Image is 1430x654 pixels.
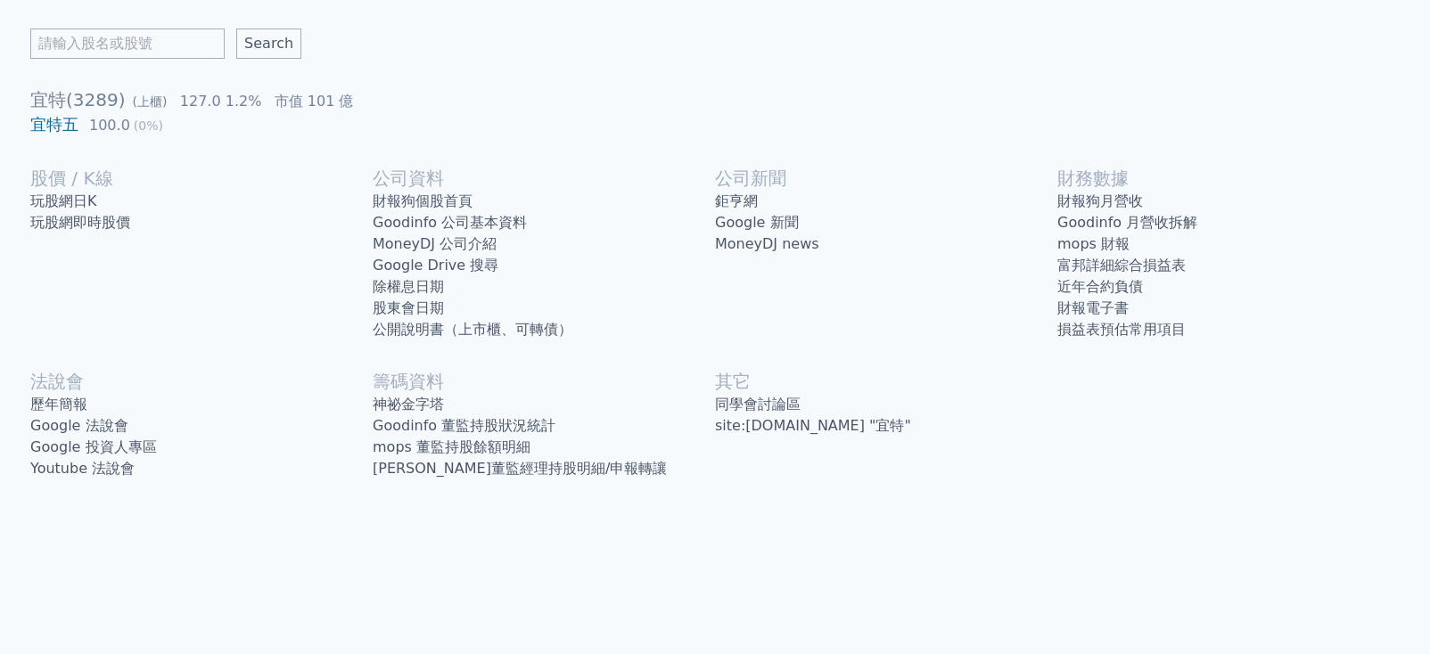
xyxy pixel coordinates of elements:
a: 除權息日期 [373,276,715,298]
a: 富邦詳細綜合損益表 [1057,255,1400,276]
a: 宜特五 [30,115,78,134]
h2: 籌碼資料 [373,369,715,394]
a: Google 法說會 [30,415,373,437]
span: 127.0 1.2% [180,93,262,110]
a: Youtube 法說會 [30,458,373,479]
a: 股東會日期 [373,298,715,319]
a: 損益表預估常用項目 [1057,319,1400,340]
h2: 其它 [715,369,1057,394]
h2: 財務數據 [1057,166,1400,191]
input: 請輸入股名或股號 [30,29,225,59]
a: Goodinfo 月營收拆解 [1057,212,1400,233]
span: (上櫃) [133,94,168,109]
a: 玩股網日K [30,191,373,212]
a: Goodinfo 董監持股狀況統計 [373,415,715,437]
a: site:[DOMAIN_NAME] "宜特" [715,415,1057,437]
a: 財報電子書 [1057,298,1400,319]
a: Google 投資人專區 [30,437,373,458]
h2: 股價 / K線 [30,166,373,191]
a: 財報狗月營收 [1057,191,1400,212]
a: Goodinfo 公司基本資料 [373,212,715,233]
a: 財報狗個股首頁 [373,191,715,212]
a: 歷年簡報 [30,394,373,415]
a: MoneyDJ news [715,233,1057,255]
h2: 公司新聞 [715,166,1057,191]
a: 公開說明書（上市櫃、可轉債） [373,319,715,340]
a: 近年合約負債 [1057,276,1400,298]
a: 神祕金字塔 [373,394,715,415]
a: 同學會討論區 [715,394,1057,415]
a: 玩股網即時股價 [30,212,373,233]
a: mops 董監持股餘額明細 [373,437,715,458]
h2: 法說會 [30,369,373,394]
a: MoneyDJ 公司介紹 [373,233,715,255]
a: Google Drive 搜尋 [373,255,715,276]
a: mops 財報 [1057,233,1400,255]
a: Google 新聞 [715,212,1057,233]
h1: 宜特(3289) [30,87,1400,112]
div: 100.0 [86,115,134,136]
a: [PERSON_NAME]董監經理持股明細/申報轉讓 [373,458,715,479]
a: 鉅亨網 [715,191,1057,212]
input: Search [236,29,301,59]
span: 市值 101 億 [275,93,354,110]
span: (0%) [134,119,163,133]
h2: 公司資料 [373,166,715,191]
